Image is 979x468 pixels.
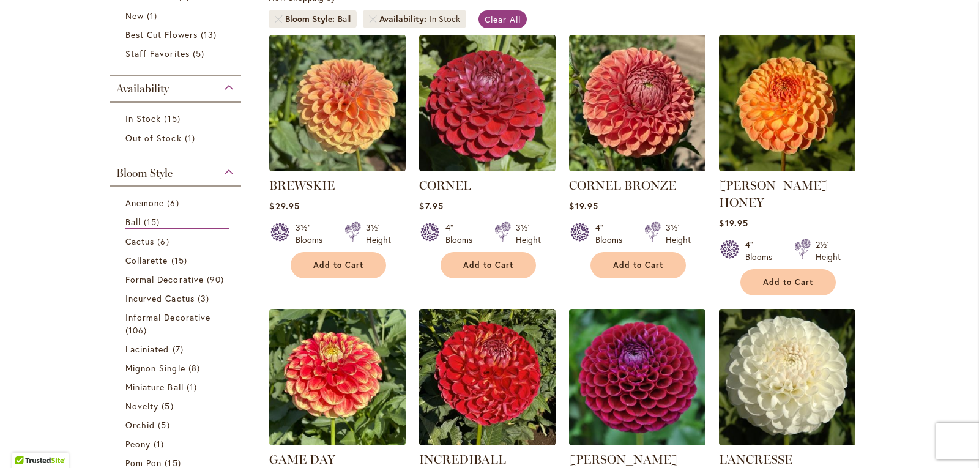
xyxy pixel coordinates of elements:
a: [PERSON_NAME] [569,452,678,467]
span: 15 [144,215,163,228]
span: 5 [158,418,173,431]
span: $29.95 [269,200,299,212]
a: GAME DAY [269,452,335,467]
div: Ball [338,13,351,25]
a: Ball 15 [125,215,229,229]
span: 15 [164,112,183,125]
img: Incrediball [419,309,556,445]
a: [PERSON_NAME] HONEY [719,178,828,210]
a: Orchid 5 [125,418,229,431]
span: Incurved Cactus [125,292,195,304]
a: Peony 1 [125,437,229,450]
a: Cactus 6 [125,235,229,248]
span: Add to Cart [313,260,363,270]
span: $19.95 [719,217,748,229]
span: Mignon Single [125,362,185,374]
img: Ivanetti [569,309,705,445]
a: L'ANCRESSE [719,436,855,448]
div: 4" Blooms [445,221,480,246]
span: 7 [173,343,187,355]
span: Bloom Style [116,166,173,180]
span: Collarette [125,254,168,266]
div: 4" Blooms [595,221,630,246]
button: Add to Cart [441,252,536,278]
span: 1 [185,132,198,144]
a: Clear All [478,10,527,28]
span: New [125,10,144,21]
a: Remove Availability In Stock [369,15,376,23]
span: 15 [171,254,190,267]
span: Add to Cart [613,260,663,270]
span: 5 [162,399,176,412]
span: 1 [154,437,167,450]
a: Incrediball [419,436,556,448]
span: 1 [147,9,160,22]
div: 3½" Blooms [296,221,330,246]
a: CORNEL BRONZE [569,162,705,174]
img: CORNEL BRONZE [569,35,705,171]
span: Availability [379,13,430,25]
span: Cactus [125,236,154,247]
span: 106 [125,324,150,336]
span: Ball [125,216,141,228]
a: Best Cut Flowers [125,28,229,41]
div: In Stock [430,13,460,25]
img: CORNEL [419,35,556,171]
a: Formal Decorative 90 [125,273,229,286]
a: Mignon Single 8 [125,362,229,374]
a: BREWSKIE [269,178,335,193]
span: 6 [167,196,182,209]
a: Laciniated 7 [125,343,229,355]
span: Out of Stock [125,132,182,144]
span: Miniature Ball [125,381,184,393]
span: 5 [193,47,207,60]
span: Best Cut Flowers [125,29,198,40]
span: Laciniated [125,343,169,355]
span: Novelty [125,400,158,412]
div: 2½' Height [816,239,841,263]
img: GAME DAY [269,309,406,445]
a: Remove Bloom Style Ball [275,15,282,23]
span: 1 [187,381,200,393]
span: Informal Decorative [125,311,210,323]
span: 6 [157,235,172,248]
span: Staff Favorites [125,48,190,59]
a: Ivanetti [569,436,705,448]
span: Add to Cart [463,260,513,270]
span: Bloom Style [285,13,338,25]
span: Add to Cart [763,277,813,288]
a: CORNEL BRONZE [569,178,676,193]
div: 3½' Height [516,221,541,246]
span: $7.95 [419,200,443,212]
span: 8 [188,362,203,374]
span: In Stock [125,113,161,124]
div: 3½' Height [366,221,391,246]
a: CORNEL [419,162,556,174]
a: GAME DAY [269,436,406,448]
button: Add to Cart [291,252,386,278]
div: 3½' Height [666,221,691,246]
img: BREWSKIE [269,35,406,171]
a: In Stock 15 [125,112,229,125]
a: New [125,9,229,22]
span: 13 [201,28,220,41]
span: Clear All [485,13,521,25]
a: Informal Decorative 106 [125,311,229,336]
a: CORNEL [419,178,471,193]
button: Add to Cart [590,252,686,278]
span: Orchid [125,419,155,431]
span: 3 [198,292,212,305]
span: $19.95 [569,200,598,212]
a: Staff Favorites [125,47,229,60]
a: Collarette 15 [125,254,229,267]
button: Add to Cart [740,269,836,295]
a: CRICHTON HONEY [719,162,855,174]
img: CRICHTON HONEY [719,35,855,171]
a: Out of Stock 1 [125,132,229,144]
a: Anemone 6 [125,196,229,209]
span: 90 [207,273,227,286]
a: BREWSKIE [269,162,406,174]
a: Miniature Ball 1 [125,381,229,393]
a: Novelty 5 [125,399,229,412]
a: INCREDIBALL [419,452,506,467]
